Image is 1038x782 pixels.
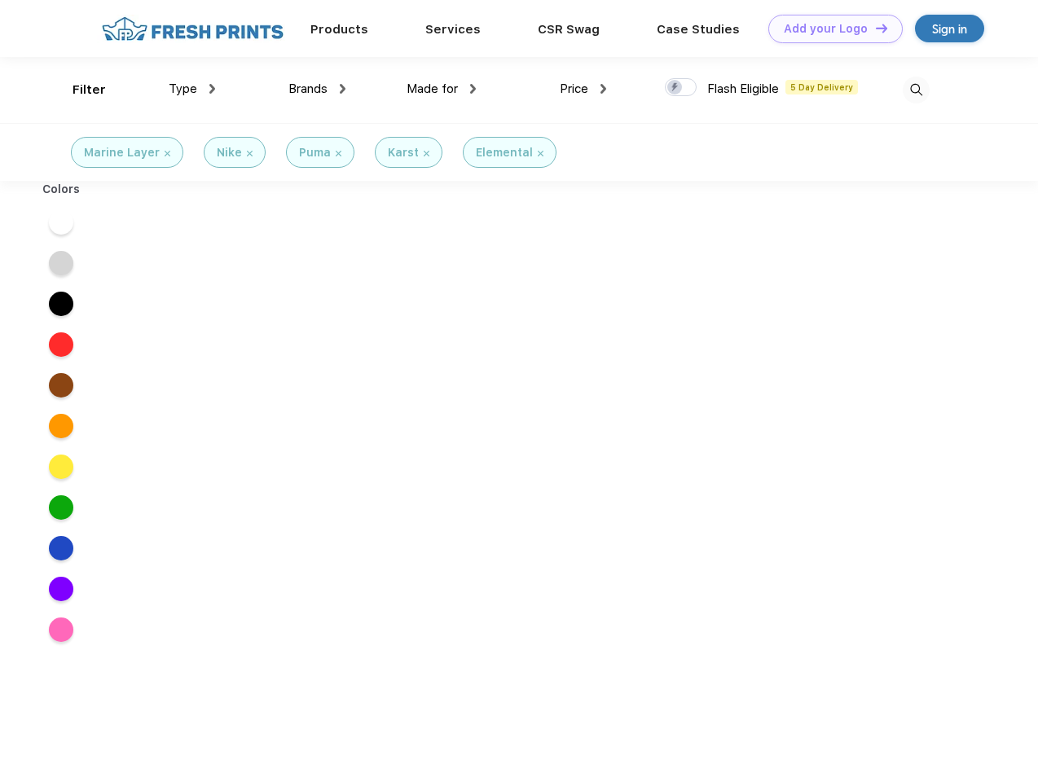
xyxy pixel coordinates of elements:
[785,80,858,94] span: 5 Day Delivery
[299,144,331,161] div: Puma
[310,22,368,37] a: Products
[209,84,215,94] img: dropdown.png
[932,20,967,38] div: Sign in
[538,151,543,156] img: filter_cancel.svg
[424,151,429,156] img: filter_cancel.svg
[165,151,170,156] img: filter_cancel.svg
[169,81,197,96] span: Type
[388,144,419,161] div: Karst
[84,144,160,161] div: Marine Layer
[407,81,458,96] span: Made for
[600,84,606,94] img: dropdown.png
[340,84,345,94] img: dropdown.png
[560,81,588,96] span: Price
[425,22,481,37] a: Services
[784,22,868,36] div: Add your Logo
[470,84,476,94] img: dropdown.png
[876,24,887,33] img: DT
[30,181,93,198] div: Colors
[336,151,341,156] img: filter_cancel.svg
[903,77,930,103] img: desktop_search.svg
[476,144,533,161] div: Elemental
[288,81,328,96] span: Brands
[707,81,779,96] span: Flash Eligible
[247,151,253,156] img: filter_cancel.svg
[217,144,242,161] div: Nike
[538,22,600,37] a: CSR Swag
[97,15,288,43] img: fo%20logo%202.webp
[915,15,984,42] a: Sign in
[73,81,106,99] div: Filter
